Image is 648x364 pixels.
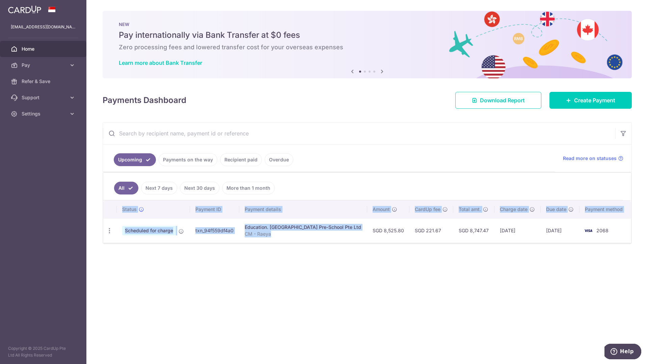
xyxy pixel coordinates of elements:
a: Overdue [265,153,293,166]
a: Learn more about Bank Transfer [119,59,202,66]
a: Read more on statuses [563,155,623,162]
a: Payments on the way [159,153,217,166]
span: 2068 [596,228,609,233]
a: All [114,182,138,194]
a: Next 7 days [141,182,177,194]
p: NEW [119,22,616,27]
input: Search by recipient name, payment id or reference [103,123,615,144]
span: Pay [22,62,66,69]
h4: Payments Dashboard [103,94,186,106]
a: Download Report [455,92,541,109]
a: Next 30 days [180,182,219,194]
p: [EMAIL_ADDRESS][DOMAIN_NAME] [11,24,76,30]
span: Create Payment [574,96,615,104]
span: Status [122,206,137,213]
td: txn_94f559df4a0 [190,218,239,243]
a: Create Payment [549,92,632,109]
span: Download Report [480,96,525,104]
span: Refer & Save [22,78,66,85]
span: Read more on statuses [563,155,617,162]
div: Education. [GEOGRAPHIC_DATA] Pre-School Pte Ltd [245,224,362,231]
th: Payment details [239,201,368,218]
h6: Zero processing fees and lowered transfer cost for your overseas expenses [119,43,616,51]
span: CardUp fee [415,206,440,213]
span: Help [16,5,29,11]
td: [DATE] [494,218,541,243]
p: CM - Raeya [245,231,362,237]
span: Settings [22,110,66,117]
span: Home [22,46,66,52]
span: Amount [373,206,390,213]
th: Payment ID [190,201,239,218]
td: SGD 8,747.47 [453,218,494,243]
td: SGD 221.67 [409,218,453,243]
span: Due date [546,206,566,213]
h5: Pay internationally via Bank Transfer at $0 fees [119,30,616,41]
img: Bank Card [582,227,595,235]
a: Upcoming [114,153,156,166]
span: Total amt. [459,206,481,213]
span: Scheduled for charge [122,226,176,235]
img: CardUp [8,5,41,14]
td: SGD 8,525.80 [367,218,409,243]
iframe: Opens a widget where you can find more information [604,344,641,361]
a: Recipient paid [220,153,262,166]
th: Payment method [579,201,631,218]
span: Charge date [500,206,528,213]
img: Bank transfer banner [103,11,632,78]
span: Support [22,94,66,101]
td: [DATE] [541,218,579,243]
a: More than 1 month [222,182,275,194]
